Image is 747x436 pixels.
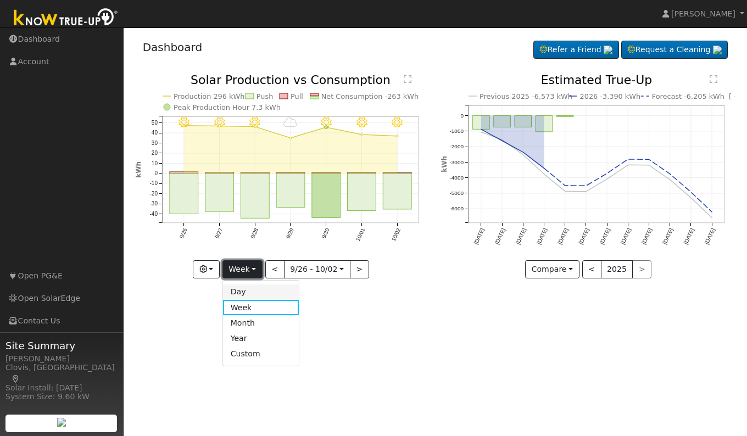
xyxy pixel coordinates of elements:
text:  [404,75,411,83]
circle: onclick="" [668,177,672,182]
rect: onclick="" [241,174,269,219]
rect: onclick="" [312,174,341,218]
img: retrieve [57,418,66,427]
text: 30 [151,140,158,146]
div: Solar Install: [DATE] [5,382,118,394]
text:  [710,75,717,83]
text: -1000 [449,128,464,134]
text: [DATE] [515,227,527,245]
rect: onclick="" [170,172,198,174]
a: Dashboard [143,41,203,54]
text: -40 [149,211,158,217]
text: -5000 [449,190,464,196]
rect: onclick="" [276,172,305,174]
text: 9/28 [249,227,259,240]
a: Year [223,331,299,346]
text: [DATE] [683,227,695,245]
text: Net Consumption -263 kWh [321,92,419,100]
button: 2025 [601,260,633,279]
circle: onclick="" [289,137,292,139]
text: Pull [291,92,303,100]
text: 9/27 [214,227,224,240]
circle: onclick="" [605,171,609,176]
text: 50 [151,120,158,126]
circle: onclick="" [689,190,693,194]
text: kWh [135,161,142,178]
div: Clovis, [GEOGRAPHIC_DATA] [5,362,118,385]
text: 40 [151,130,158,136]
text: 10/01 [355,227,366,243]
rect: onclick="" [557,116,574,117]
text: Estimated True-Up [541,73,653,87]
button: < [582,260,601,279]
rect: onclick="" [383,174,411,209]
text: [DATE] [536,227,548,245]
circle: onclick="" [479,127,483,132]
a: Month [223,315,299,331]
rect: onclick="" [494,116,511,127]
text: [DATE] [557,227,570,245]
circle: onclick="" [668,172,672,176]
a: Map [11,374,21,383]
button: 9/26 - 10/02 [284,260,350,279]
i: 9/26 - MostlyClear [179,117,189,128]
text: [DATE] [620,227,632,245]
img: retrieve [713,46,722,54]
i: 9/28 - MostlyClear [249,117,260,128]
circle: onclick="" [182,125,185,127]
text: 0 [460,113,464,119]
button: Week [222,260,263,279]
a: Day [223,284,299,300]
span: [PERSON_NAME] [671,9,735,18]
text: -10 [149,181,158,187]
rect: onclick="" [312,172,341,174]
div: System Size: 9.60 kW [5,391,118,403]
rect: onclick="" [347,172,376,174]
circle: onclick="" [542,166,547,171]
text: 9/30 [320,227,330,240]
img: Know True-Up [8,6,124,31]
text: [DATE] [662,227,674,245]
i: 9/29 - MostlyCloudy [283,117,297,128]
rect: onclick="" [205,172,233,174]
circle: onclick="" [647,163,651,167]
text: -30 [149,201,158,207]
text: -4000 [449,175,464,181]
circle: onclick="" [647,158,651,162]
circle: onclick="" [584,189,588,194]
text: 2026 -3,390 kWh [580,92,641,100]
button: < [265,260,285,279]
circle: onclick="" [626,163,631,167]
circle: onclick="" [605,177,609,182]
circle: onclick="" [584,184,588,188]
rect: onclick="" [347,174,376,211]
text: kWh [441,156,448,172]
circle: onclick="" [710,210,714,214]
rect: onclick="" [515,116,532,127]
circle: onclick="" [500,138,504,142]
circle: onclick="" [689,195,693,200]
span: Site Summary [5,338,118,353]
rect: onclick="" [170,174,198,214]
circle: onclick="" [710,216,714,220]
a: Week [223,300,299,315]
text: 10 [151,160,158,166]
circle: onclick="" [218,125,220,127]
circle: onclick="" [325,126,328,129]
text: [DATE] [578,227,590,245]
circle: onclick="" [521,150,525,154]
circle: onclick="" [360,133,363,136]
text: 9/29 [285,227,295,240]
a: Custom [223,346,299,361]
text: -20 [149,191,158,197]
a: Request a Cleaning [621,41,728,59]
button: Compare [525,260,579,279]
text: 0 [154,170,158,176]
text: 10/02 [390,227,402,243]
text: -3000 [449,159,464,165]
text: [DATE] [473,227,486,245]
i: 10/01 - Clear [356,117,367,128]
circle: onclick="" [563,183,567,188]
circle: onclick="" [542,172,547,176]
text: -2000 [449,144,464,150]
